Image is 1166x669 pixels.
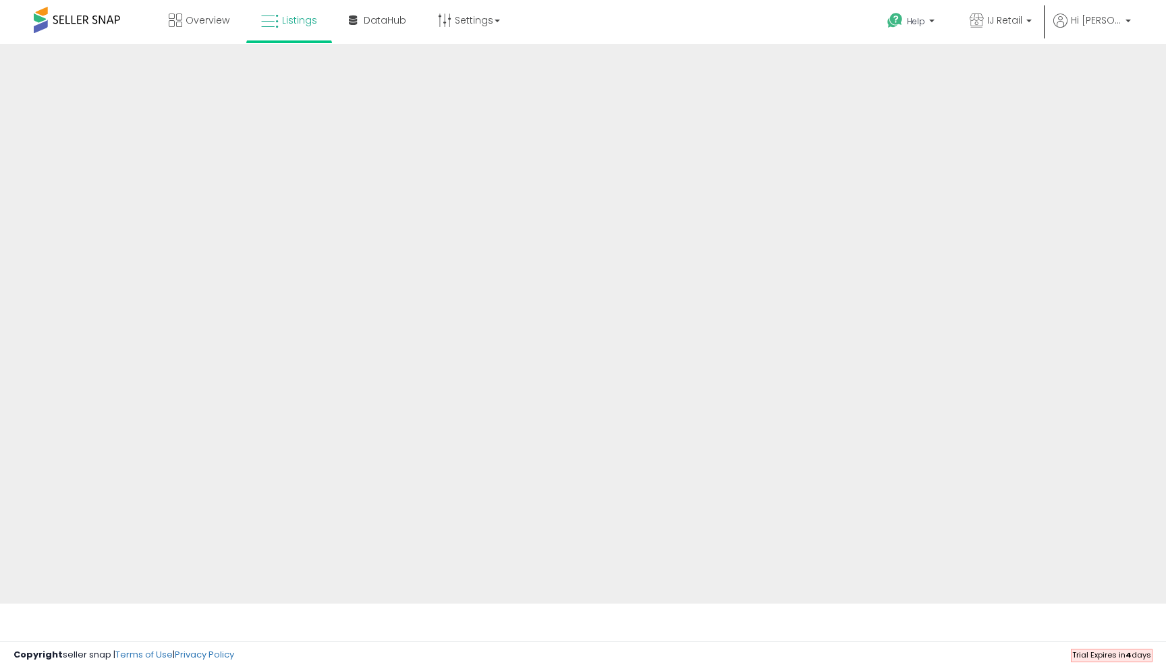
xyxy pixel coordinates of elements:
span: Listings [282,13,317,27]
a: Hi [PERSON_NAME] [1053,13,1131,44]
span: Hi [PERSON_NAME] [1071,13,1121,27]
a: Help [877,2,948,44]
i: Get Help [887,12,904,29]
span: DataHub [364,13,406,27]
span: Help [907,16,925,27]
span: Overview [186,13,229,27]
span: IJ Retail [987,13,1022,27]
